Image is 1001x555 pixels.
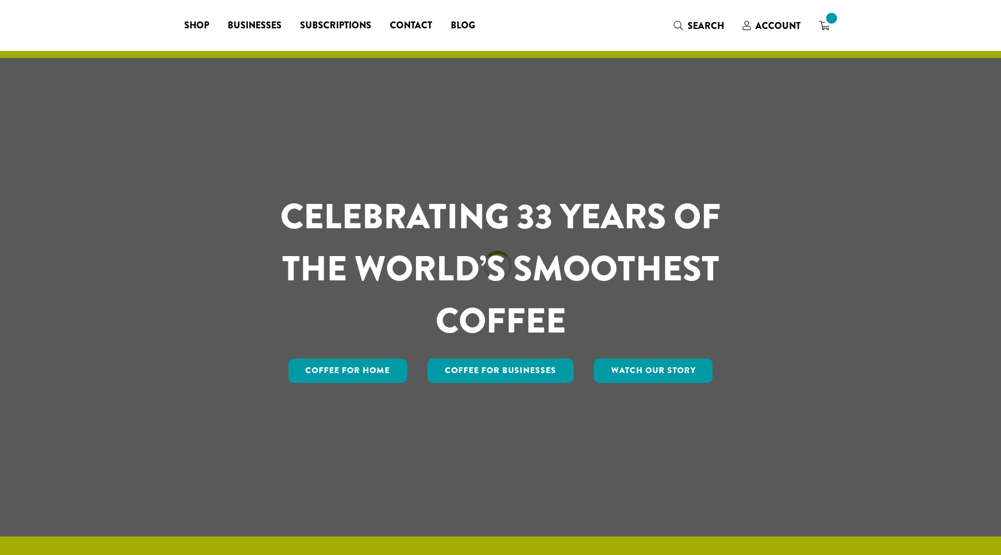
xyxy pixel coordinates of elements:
span: Subscriptions [300,19,371,33]
span: Account [755,19,801,32]
a: Search [664,16,733,35]
span: Contact [390,19,432,33]
a: Shop [175,16,218,35]
a: Subscriptions [291,16,381,35]
a: Contact [381,16,441,35]
a: Account [733,16,810,35]
a: Businesses [218,16,291,35]
span: Businesses [228,19,282,33]
span: Search [688,19,724,32]
h1: CELEBRATING 33 YEARS OF THE WORLD’S SMOOTHEST COFFEE [246,191,755,347]
a: Blog [441,16,484,35]
span: Blog [451,19,475,33]
a: Coffee For Businesses [428,359,573,383]
span: Shop [184,19,209,33]
a: Coffee for Home [288,359,408,383]
a: Watch Our Story [594,359,713,383]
